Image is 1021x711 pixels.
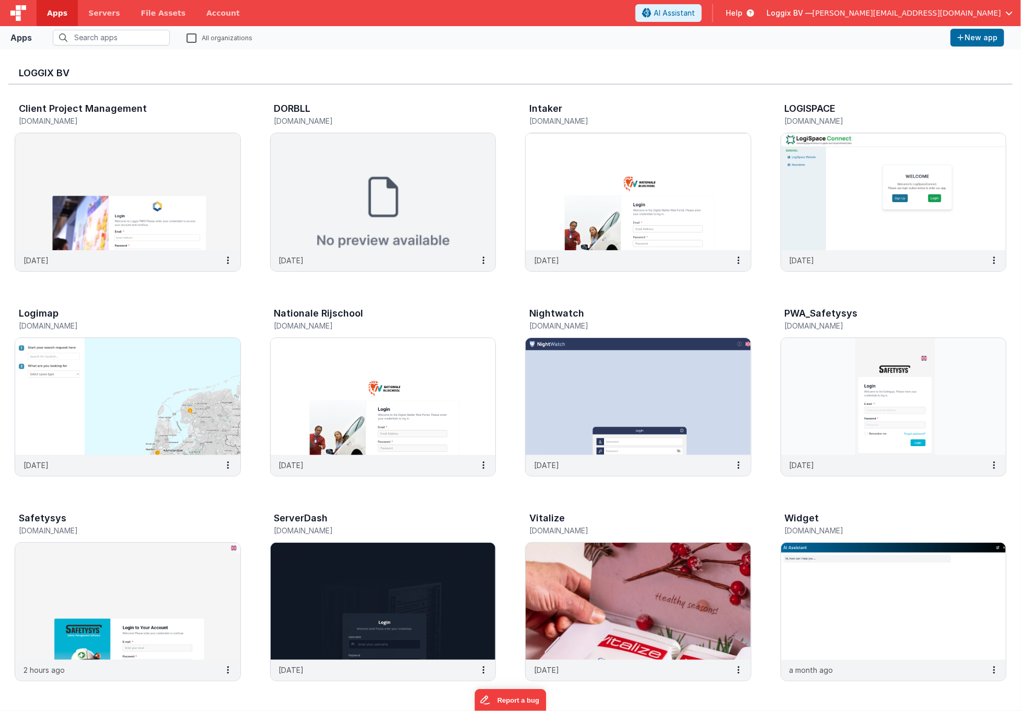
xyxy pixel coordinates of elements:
h5: [DOMAIN_NAME] [529,322,725,330]
p: [DATE] [790,255,815,266]
h5: [DOMAIN_NAME] [19,322,215,330]
h5: [DOMAIN_NAME] [19,527,215,534]
span: File Assets [141,8,186,18]
h3: Widget [785,513,819,523]
span: AI Assistant [654,8,695,18]
button: AI Assistant [635,4,702,22]
p: [DATE] [534,665,559,675]
span: [PERSON_NAME][EMAIL_ADDRESS][DOMAIN_NAME] [813,8,1001,18]
h3: PWA_Safetysys [785,308,858,319]
label: All organizations [187,32,252,42]
input: Search apps [53,30,170,45]
h5: [DOMAIN_NAME] [785,527,981,534]
span: Loggix BV — [767,8,813,18]
h5: [DOMAIN_NAME] [274,117,470,125]
h5: [DOMAIN_NAME] [274,322,470,330]
h3: Vitalize [529,513,565,523]
h3: ServerDash [274,513,328,523]
h3: Nightwatch [529,308,584,319]
h5: [DOMAIN_NAME] [274,527,470,534]
div: Apps [10,31,32,44]
p: [DATE] [279,665,304,675]
h3: Nationale Rijschool [274,308,364,319]
h3: DORBLL [274,103,311,114]
h3: Safetysys [19,513,66,523]
button: Loggix BV — [PERSON_NAME][EMAIL_ADDRESS][DOMAIN_NAME] [767,8,1013,18]
h3: Intaker [529,103,562,114]
iframe: Marker.io feedback button [475,689,547,711]
p: a month ago [790,665,833,675]
span: Help [726,8,742,18]
span: Apps [47,8,67,18]
p: [DATE] [24,255,49,266]
h3: Loggix BV [19,68,1002,78]
h5: [DOMAIN_NAME] [785,117,981,125]
h5: [DOMAIN_NAME] [529,117,725,125]
p: [DATE] [790,460,815,471]
h5: [DOMAIN_NAME] [785,322,981,330]
h3: LOGISPACE [785,103,836,114]
h5: [DOMAIN_NAME] [529,527,725,534]
p: 2 hours ago [24,665,65,675]
p: [DATE] [279,460,304,471]
p: [DATE] [534,255,559,266]
span: Servers [88,8,120,18]
p: [DATE] [24,460,49,471]
h5: [DOMAIN_NAME] [19,117,215,125]
p: [DATE] [279,255,304,266]
h3: Client Project Management [19,103,147,114]
h3: Logimap [19,308,59,319]
p: [DATE] [534,460,559,471]
button: New app [950,29,1004,46]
